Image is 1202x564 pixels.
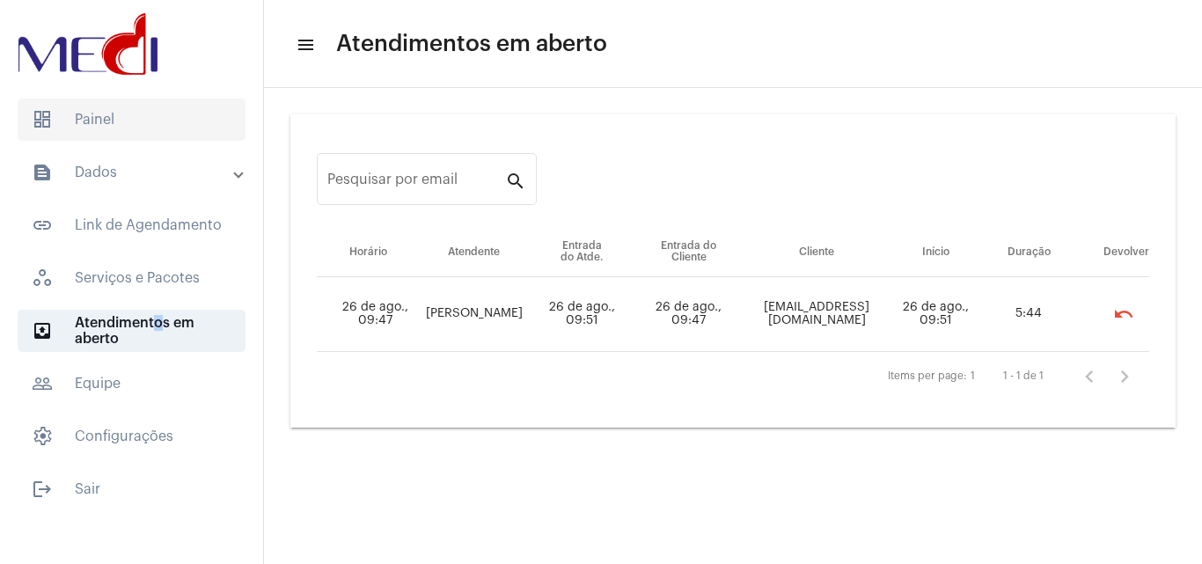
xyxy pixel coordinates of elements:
div: 1 [971,370,975,382]
div: Items per page: [888,370,967,382]
mat-icon: sidenav icon [32,215,53,236]
mat-icon: sidenav icon [32,479,53,500]
th: Devolver [1077,228,1149,277]
th: Atendente [420,228,529,277]
span: Painel [18,99,246,141]
mat-icon: undo [1113,304,1134,325]
mat-icon: sidenav icon [32,373,53,394]
img: d3a1b5fa-500b-b90f-5a1c-719c20e9830b.png [14,9,162,79]
span: Serviços e Pacotes [18,257,246,299]
span: sidenav icon [32,426,53,447]
mat-icon: search [505,170,526,191]
div: 1 - 1 de 1 [1003,370,1044,382]
td: 26 de ago., 09:51 [891,277,981,352]
mat-icon: sidenav icon [32,162,53,183]
th: Entrada do Atde. [529,228,634,277]
button: Página anterior [1072,359,1107,394]
mat-panel-title: Dados [32,162,235,183]
span: Atendimentos em aberto [336,30,607,58]
th: Horário [317,228,420,277]
td: 26 de ago., 09:47 [317,277,420,352]
th: Início [891,228,981,277]
span: Link de Agendamento [18,204,246,246]
button: Próxima página [1107,359,1142,394]
mat-chip-list: selection [1083,297,1149,332]
input: Pesquisar por email [327,175,505,191]
mat-icon: sidenav icon [296,34,313,55]
span: sidenav icon [32,109,53,130]
th: Duração [981,228,1077,277]
mat-icon: sidenav icon [32,320,53,341]
span: Atendimentos em aberto [18,310,246,352]
td: 5:44 [981,277,1077,352]
th: Cliente [744,228,891,277]
span: sidenav icon [32,267,53,289]
span: Equipe [18,363,246,405]
mat-expansion-panel-header: sidenav iconDados [11,151,263,194]
span: Configurações [18,415,246,458]
td: 26 de ago., 09:51 [529,277,634,352]
td: 26 de ago., 09:47 [634,277,743,352]
span: Sair [18,468,246,510]
td: [EMAIL_ADDRESS][DOMAIN_NAME] [744,277,891,352]
td: [PERSON_NAME] [420,277,529,352]
th: Entrada do Cliente [634,228,743,277]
